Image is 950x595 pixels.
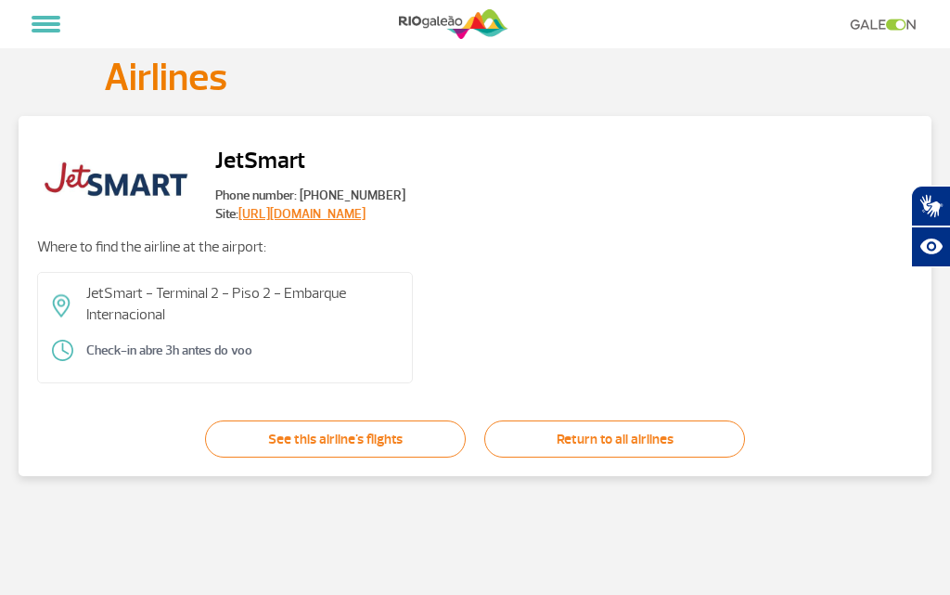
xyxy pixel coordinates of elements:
span: Site: [215,205,405,224]
span: Phone number: [PHONE_NUMBER] [215,187,405,205]
div: Plugin de acessibilidade da Hand Talk. [911,186,950,267]
p: Where to find the airline at the airport: [37,237,913,257]
a: [URL][DOMAIN_NAME] [238,206,366,222]
p: JetSmart - Terminal 2 - Piso 2 - Embarque Internacional [86,283,398,325]
button: Abrir tradutor de língua de sinais. [911,186,950,226]
button: Abrir recursos assistivos. [911,226,950,267]
span: Check-in abre 3h antes do voo [86,342,252,360]
h3: Airlines [104,55,846,101]
a: Return to all airlines [484,420,745,458]
h2: JetSmart [215,136,405,187]
a: See this airline's flights [205,420,466,458]
img: JetSmart [37,135,197,224]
